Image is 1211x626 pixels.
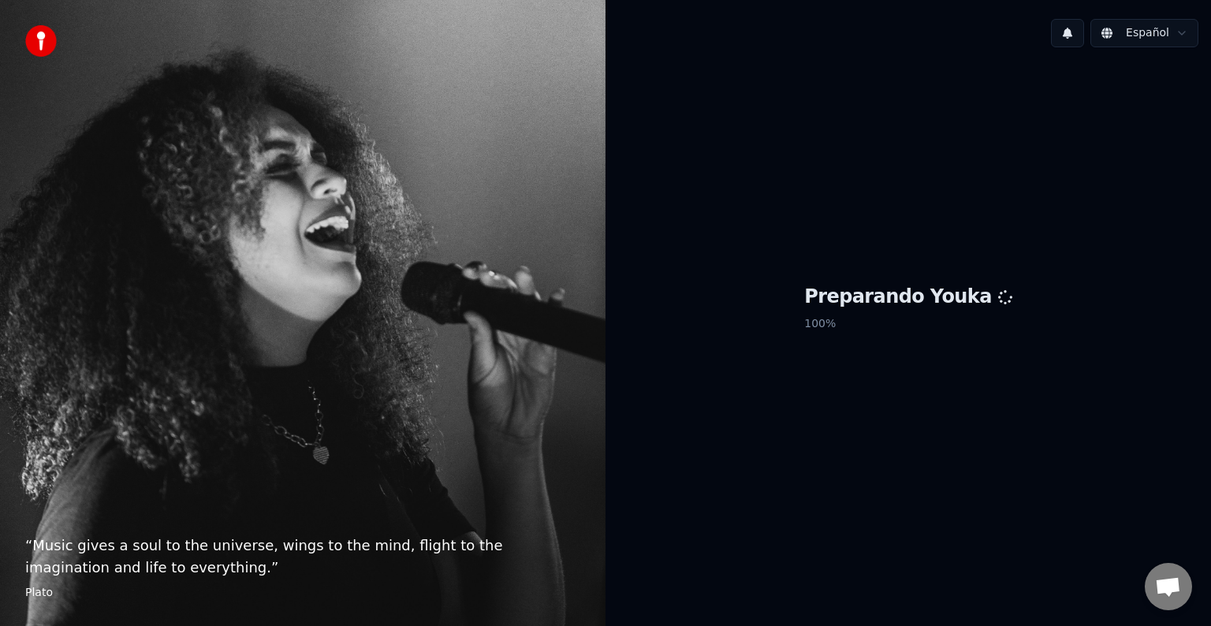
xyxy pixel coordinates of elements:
img: youka [25,25,57,57]
h1: Preparando Youka [804,285,1012,310]
p: 100 % [804,310,1012,338]
footer: Plato [25,585,580,601]
p: “ Music gives a soul to the universe, wings to the mind, flight to the imagination and life to ev... [25,535,580,579]
div: Chat abierto [1145,563,1192,610]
